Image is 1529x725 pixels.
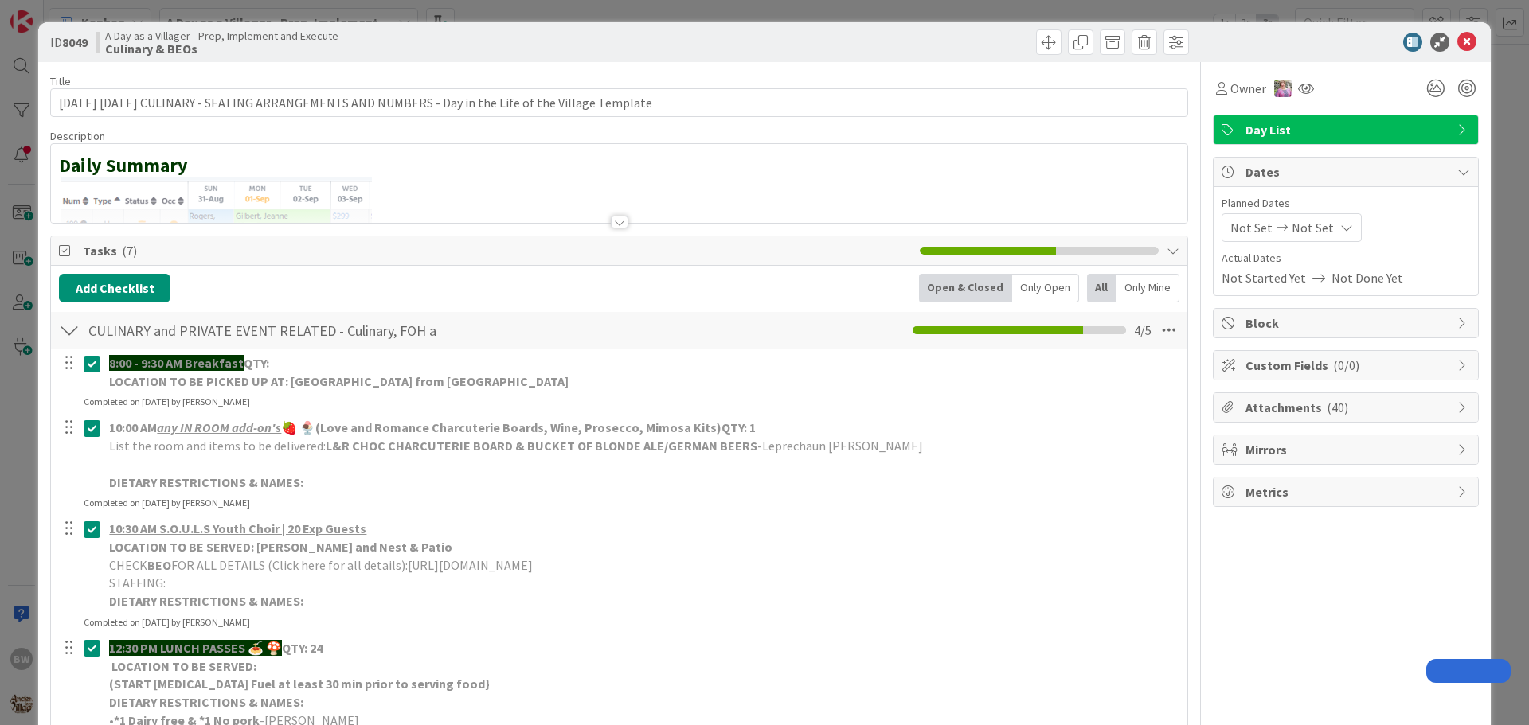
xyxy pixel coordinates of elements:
[326,438,757,454] strong: L&R CHOC CHARCUTERIE BOARD & BUCKET OF BLONDE ALE/GERMAN BEERS
[83,316,441,345] input: Add Checklist...
[1327,400,1348,415] span: ( 40 )
[105,42,338,55] b: Culinary & BEOs
[1245,120,1449,139] span: Day List
[171,557,408,573] span: FOR ALL DETAILS (Click here for all details):
[109,438,326,454] span: List the room and items to be delivered:
[109,557,147,573] span: CHECK
[1245,162,1449,181] span: Dates
[109,419,1176,437] p: 🍓 🍨
[109,640,282,656] strong: 12:30 PM LUNCH PASSES 🍝 🍄
[50,33,88,52] span: ID
[109,694,303,710] strong: DIETARY RESTRICTIONS & NAMES:
[84,615,250,630] div: Completed on [DATE] by [PERSON_NAME]
[1230,79,1266,98] span: Owner
[1222,195,1470,212] span: Planned Dates
[1087,274,1116,302] div: All
[109,575,166,591] span: STAFFING:
[147,557,171,573] strong: BEO
[1332,268,1403,287] span: Not Done Yet
[157,419,281,435] u: any IN ROOM add-on's
[919,274,1012,302] div: Open & Closed
[122,243,137,259] span: ( 7 )
[109,539,452,555] strong: LOCATION TO BE SERVED: [PERSON_NAME] and Nest & Patio
[1292,218,1334,237] span: Not Set
[109,593,303,609] strong: DIETARY RESTRICTIONS & NAMES:
[1245,398,1449,417] span: Attachments
[109,676,490,692] strong: (START [MEDICAL_DATA] Fuel at least 30 min prior to serving food}
[1274,80,1292,97] img: OM
[1245,482,1449,501] span: Metrics
[1333,357,1359,373] span: ( 0/0 )
[1245,356,1449,375] span: Custom Fields
[109,419,281,435] strong: 10:00 AM
[408,557,533,573] a: [URL][DOMAIN_NAME]
[109,474,303,490] strong: DIETARY RESTRICTIONS & NAMES:
[757,438,923,454] span: -Leprechaun [PERSON_NAME]
[244,355,269,371] strong: QTY:
[83,241,912,260] span: Tasks
[111,658,256,674] strong: LOCATION TO BE SERVED:
[109,355,244,371] strong: 8:00 - 9:30 AM Breakfast
[50,129,105,143] span: Description
[84,496,250,510] div: Completed on [DATE] by [PERSON_NAME]
[1230,218,1273,237] span: Not Set
[282,640,323,656] strong: QTY: 24
[1116,274,1179,302] div: Only Mine
[59,274,170,302] button: Add Checklist
[1245,440,1449,459] span: Mirrors
[62,34,88,50] b: 8049
[1222,250,1470,267] span: Actual Dates
[59,177,897,641] img: image.png
[109,520,366,536] u: 10:30 AM S.O.U.L.S Youth Choir | 20 Exp Guests
[50,74,71,88] label: Title
[1134,321,1152,340] span: 4 / 5
[50,88,1188,117] input: type card name here...
[315,419,721,435] strong: (Love and Romance Charcuterie Boards, Wine, Prosecco, Mimosa Kits)
[105,29,338,42] span: A Day as a Villager - Prep, Implement and Execute
[109,373,569,389] strong: LOCATION TO BE PICKED UP AT: [GEOGRAPHIC_DATA] from [GEOGRAPHIC_DATA]
[59,153,188,177] strong: Daily Summary
[1245,314,1449,333] span: Block
[721,419,756,435] strong: QTY: 1
[1012,274,1079,302] div: Only Open
[84,395,250,409] div: Completed on [DATE] by [PERSON_NAME]
[1222,268,1306,287] span: Not Started Yet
